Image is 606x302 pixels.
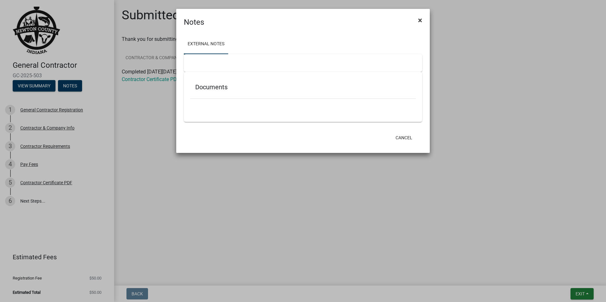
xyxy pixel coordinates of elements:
[418,16,422,25] span: ×
[184,34,228,54] a: External Notes
[184,16,204,28] h4: Notes
[413,11,427,29] button: Close
[390,132,417,143] button: Cancel
[195,83,411,91] h5: Documents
